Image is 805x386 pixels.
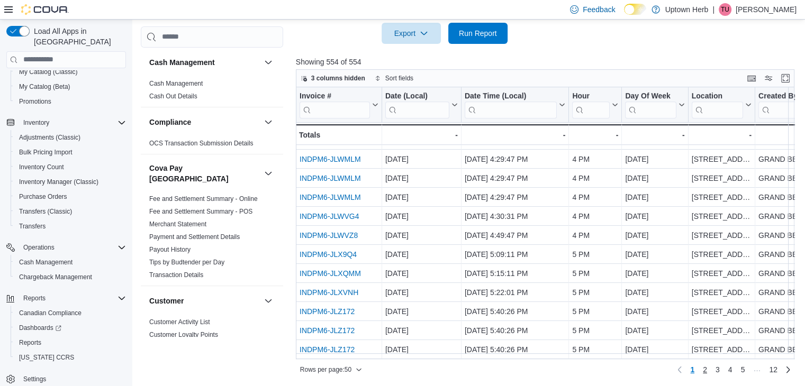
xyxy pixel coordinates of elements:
[300,326,355,335] a: INDPM6-JLZ172
[19,353,74,362] span: [US_STATE] CCRS
[691,286,751,299] div: [STREET_ADDRESS]
[15,336,126,349] span: Reports
[149,163,260,184] button: Cova Pay [GEOGRAPHIC_DATA]
[300,365,351,374] span: Rows per page : 50
[465,324,565,337] div: [DATE] 5:40:26 PM
[300,288,358,297] a: INDPM6-JLXVNH
[11,255,130,270] button: Cash Management
[149,296,184,306] h3: Customer
[149,259,224,266] a: Tips by Budtender per Day
[149,330,218,339] span: Customer Loyalty Points
[625,210,684,223] div: [DATE]
[11,335,130,350] button: Reports
[19,82,70,91] span: My Catalog (Beta)
[765,361,782,378] a: Page 12 of 12
[736,361,749,378] a: Page 5 of 12
[465,91,557,101] div: Date Time (Local)
[149,271,203,279] span: Transaction Details
[141,77,283,107] div: Cash Management
[149,220,206,228] a: Merchant Statement
[385,191,458,204] div: [DATE]
[572,248,618,261] div: 5 PM
[19,97,51,106] span: Promotions
[762,72,775,85] button: Display options
[728,364,732,375] span: 4
[15,176,126,188] span: Inventory Manager (Classic)
[686,361,782,378] ul: Pagination for preceding grid
[572,91,618,118] button: Hour
[300,155,361,163] a: INDPM6-JLWMLM
[385,134,458,146] div: [DATE]
[625,229,684,242] div: [DATE]
[572,305,618,318] div: 5 PM
[19,192,67,201] span: Purchase Orders
[691,248,751,261] div: [STREET_ADDRESS]
[149,117,260,127] button: Compliance
[15,161,68,173] a: Inventory Count
[149,318,210,326] span: Customer Activity List
[459,28,497,39] span: Run Report
[572,286,618,299] div: 5 PM
[465,210,565,223] div: [DATE] 4:30:31 PM
[15,307,126,319] span: Canadian Compliance
[625,153,684,166] div: [DATE]
[15,271,96,283] a: Chargeback Management
[465,305,565,318] div: [DATE] 5:40:26 PM
[691,128,751,141] div: -
[23,294,46,302] span: Reports
[15,190,71,203] a: Purchase Orders
[11,160,130,174] button: Inventory Count
[23,375,46,383] span: Settings
[465,172,565,185] div: [DATE] 4:29:47 PM
[149,258,224,266] span: Tips by Budtender per Day
[572,210,618,223] div: 4 PM
[572,191,618,204] div: 4 PM
[15,66,82,78] a: My Catalog (Classic)
[19,258,73,266] span: Cash Management
[385,91,449,101] div: Date (Local)
[736,3,797,16] p: [PERSON_NAME]
[149,246,191,253] a: Payout History
[15,80,75,93] a: My Catalog (Beta)
[300,91,378,118] button: Invoice #
[385,128,458,141] div: -
[15,95,126,108] span: Promotions
[740,364,745,375] span: 5
[15,131,85,144] a: Adjustments (Classic)
[385,172,458,185] div: [DATE]
[625,91,684,118] button: Day Of Week
[19,324,61,332] span: Dashboards
[11,350,130,365] button: [US_STATE] CCRS
[15,131,126,144] span: Adjustments (Classic)
[712,3,714,16] p: |
[149,195,258,203] a: Fee and Settlement Summary - Online
[691,191,751,204] div: [STREET_ADDRESS]
[673,363,686,376] button: Previous page
[691,91,751,118] button: Location
[703,364,707,375] span: 2
[300,231,358,240] a: INDPM6-JLWVZ8
[691,91,743,101] div: Location
[465,286,565,299] div: [DATE] 5:22:01 PM
[625,267,684,280] div: [DATE]
[385,210,458,223] div: [DATE]
[572,172,618,185] div: 4 PM
[19,148,73,157] span: Bulk Pricing Import
[19,292,50,305] button: Reports
[724,361,737,378] a: Page 4 of 12
[465,267,565,280] div: [DATE] 5:15:11 PM
[673,361,794,378] nav: Pagination for preceding grid
[15,161,126,173] span: Inventory Count
[690,364,694,375] span: 1
[300,250,357,259] a: INDPM6-JLX9Q4
[691,134,751,146] div: [STREET_ADDRESS]
[300,91,370,118] div: Invoice # URL
[625,191,684,204] div: [DATE]
[11,174,130,189] button: Inventory Manager (Classic)
[385,91,458,118] button: Date (Local)
[300,193,361,201] a: INDPM6-JLWMLM
[749,364,765,377] li: Skipping pages 6 to 11
[572,91,610,101] div: Hour
[149,80,203,87] a: Cash Management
